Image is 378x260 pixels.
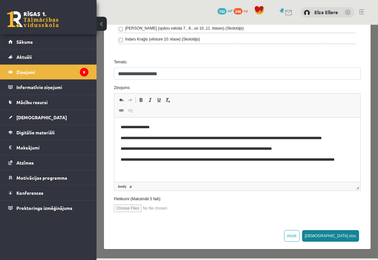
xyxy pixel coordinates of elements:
legend: Maksājumi [16,140,88,155]
a: Bold (⌘+B) [40,71,49,79]
a: body element [20,159,31,165]
span: Proktoringa izmēģinājums [16,205,72,211]
a: Maksājumi [8,140,88,155]
a: 142 mP [217,8,233,13]
a: p element [32,159,37,165]
a: Motivācijas programma [8,170,88,185]
a: Proktoringa izmēģinājums [8,201,88,215]
label: Indars Kraģis (vēsture 10. klase) (Skolotājs) [29,12,104,17]
a: Informatīvie ziņojumi [8,80,88,94]
span: Motivācijas programma [16,175,67,181]
a: Italic (⌘+I) [49,71,58,79]
button: [DEMOGRAPHIC_DATA] ziņu [206,205,263,217]
span: 142 [217,8,226,14]
legend: Ziņojumi [16,65,88,79]
a: Digitālie materiāli [8,125,88,140]
span: Konferences [16,190,43,196]
a: [DEMOGRAPHIC_DATA] [8,110,88,125]
a: Mācību resursi [8,95,88,110]
i: 9 [80,68,88,76]
a: Konferences [8,185,88,200]
span: mP [227,8,233,13]
a: Undo (⌘+Z) [20,71,29,79]
a: 246 xp [234,8,251,13]
span: Digitālie materiāli [16,130,55,135]
span: xp [244,8,248,13]
span: Mācību resursi [16,99,48,105]
a: Underline (⌘+U) [58,71,67,79]
span: Resize [259,161,263,165]
label: [PERSON_NAME] (spāņu valoda 7., 8., un 10.,11. klases) (Skolotājs) [29,1,147,6]
button: Atcelt [188,205,203,217]
label: Ziņojums: [13,60,269,66]
span: 246 [234,8,243,14]
span: [DEMOGRAPHIC_DATA] [16,114,67,120]
a: Link (⌘+K) [20,82,29,90]
label: Pielikumi (Maksimāli 5 faili): [13,171,269,177]
label: Temats: [13,34,269,40]
a: Elza Ellere [314,9,338,15]
a: Atzīmes [8,155,88,170]
iframe: Editor, wiswyg-editor-47024872223400-1757943225-488 [18,93,264,157]
span: Sākums [16,39,33,45]
a: Ziņojumi9 [8,65,88,79]
a: Sākums [8,34,88,49]
span: Atzīmes [16,160,34,166]
a: Aktuāli [8,49,88,64]
legend: Informatīvie ziņojumi [16,80,88,94]
span: Aktuāli [16,54,32,60]
a: Redo (⌘+Y) [29,71,38,79]
img: Elza Ellere [304,10,310,16]
a: Rīgas 1. Tālmācības vidusskola [7,11,59,27]
a: Unlink [29,82,38,90]
a: Remove Format [67,71,76,79]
